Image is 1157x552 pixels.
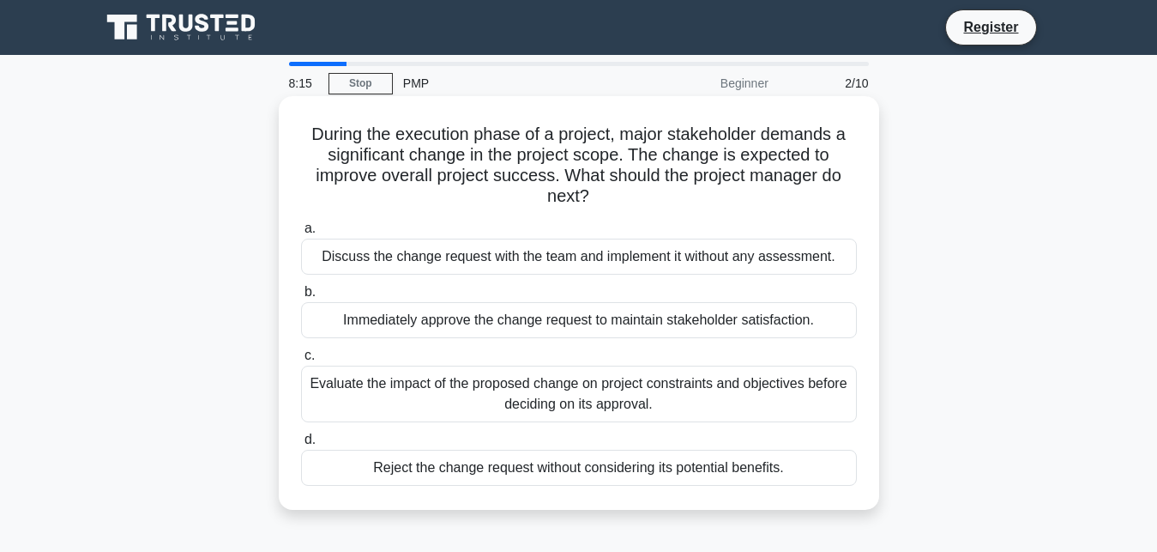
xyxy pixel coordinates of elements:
span: a. [304,221,316,235]
div: Immediately approve the change request to maintain stakeholder satisfaction. [301,302,857,338]
div: Discuss the change request with the team and implement it without any assessment. [301,239,857,275]
span: c. [304,348,315,362]
a: Register [953,16,1028,38]
span: d. [304,432,316,446]
div: Beginner [629,66,779,100]
h5: During the execution phase of a project, major stakeholder demands a significant change in the pr... [299,124,859,208]
a: Stop [328,73,393,94]
div: Evaluate the impact of the proposed change on project constraints and objectives before deciding ... [301,366,857,422]
div: Reject the change request without considering its potential benefits. [301,450,857,486]
div: 2/10 [779,66,879,100]
div: 8:15 [279,66,328,100]
div: PMP [393,66,629,100]
span: b. [304,284,316,299]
